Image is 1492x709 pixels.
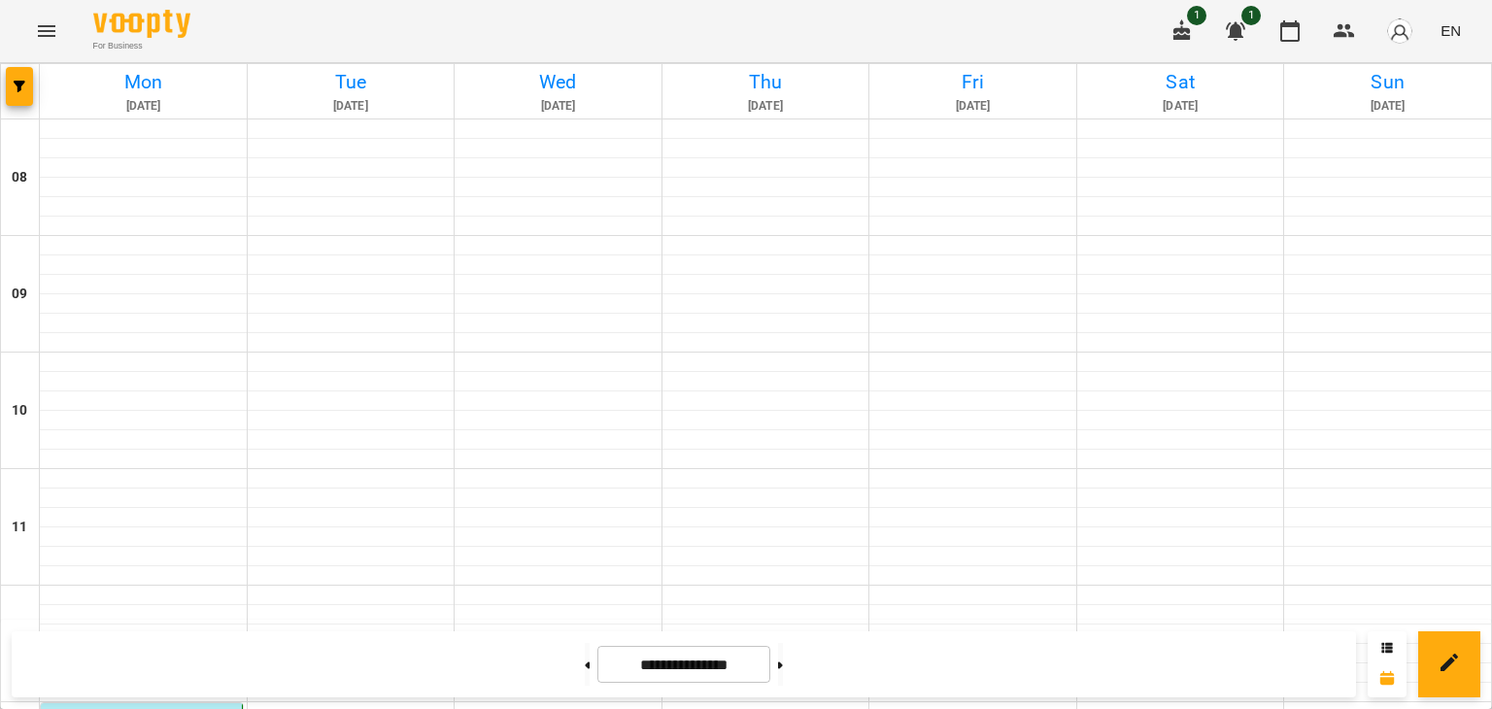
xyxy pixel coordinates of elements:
[458,97,659,116] h6: [DATE]
[251,67,452,97] h6: Tue
[665,97,866,116] h6: [DATE]
[1287,67,1488,97] h6: Sun
[251,97,452,116] h6: [DATE]
[23,8,70,54] button: Menu
[1287,97,1488,116] h6: [DATE]
[1241,6,1261,25] span: 1
[12,400,27,422] h6: 10
[12,517,27,538] h6: 11
[458,67,659,97] h6: Wed
[43,97,244,116] h6: [DATE]
[93,10,190,38] img: Voopty Logo
[93,40,190,52] span: For Business
[1386,17,1413,45] img: avatar_s.png
[1187,6,1206,25] span: 1
[872,97,1073,116] h6: [DATE]
[12,167,27,188] h6: 08
[872,67,1073,97] h6: Fri
[1433,13,1469,49] button: EN
[1441,20,1461,41] span: EN
[12,284,27,305] h6: 09
[1080,67,1281,97] h6: Sat
[1080,97,1281,116] h6: [DATE]
[665,67,866,97] h6: Thu
[43,67,244,97] h6: Mon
